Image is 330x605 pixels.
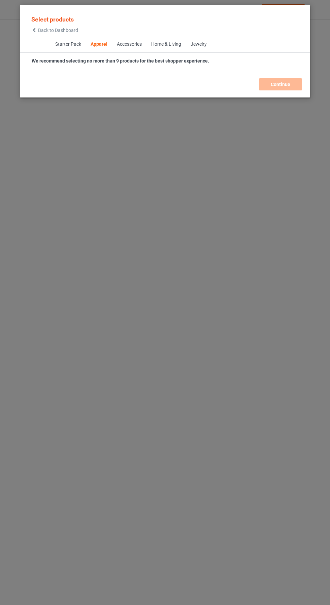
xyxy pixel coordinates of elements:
div: Accessories [117,41,141,48]
span: Starter Pack [50,36,86,52]
div: Home & Living [151,41,181,48]
span: Back to Dashboard [38,28,78,33]
div: Apparel [90,41,107,48]
strong: We recommend selecting no more than 9 products for the best shopper experience. [32,58,209,64]
div: Jewelry [190,41,206,48]
span: Select products [31,16,74,23]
